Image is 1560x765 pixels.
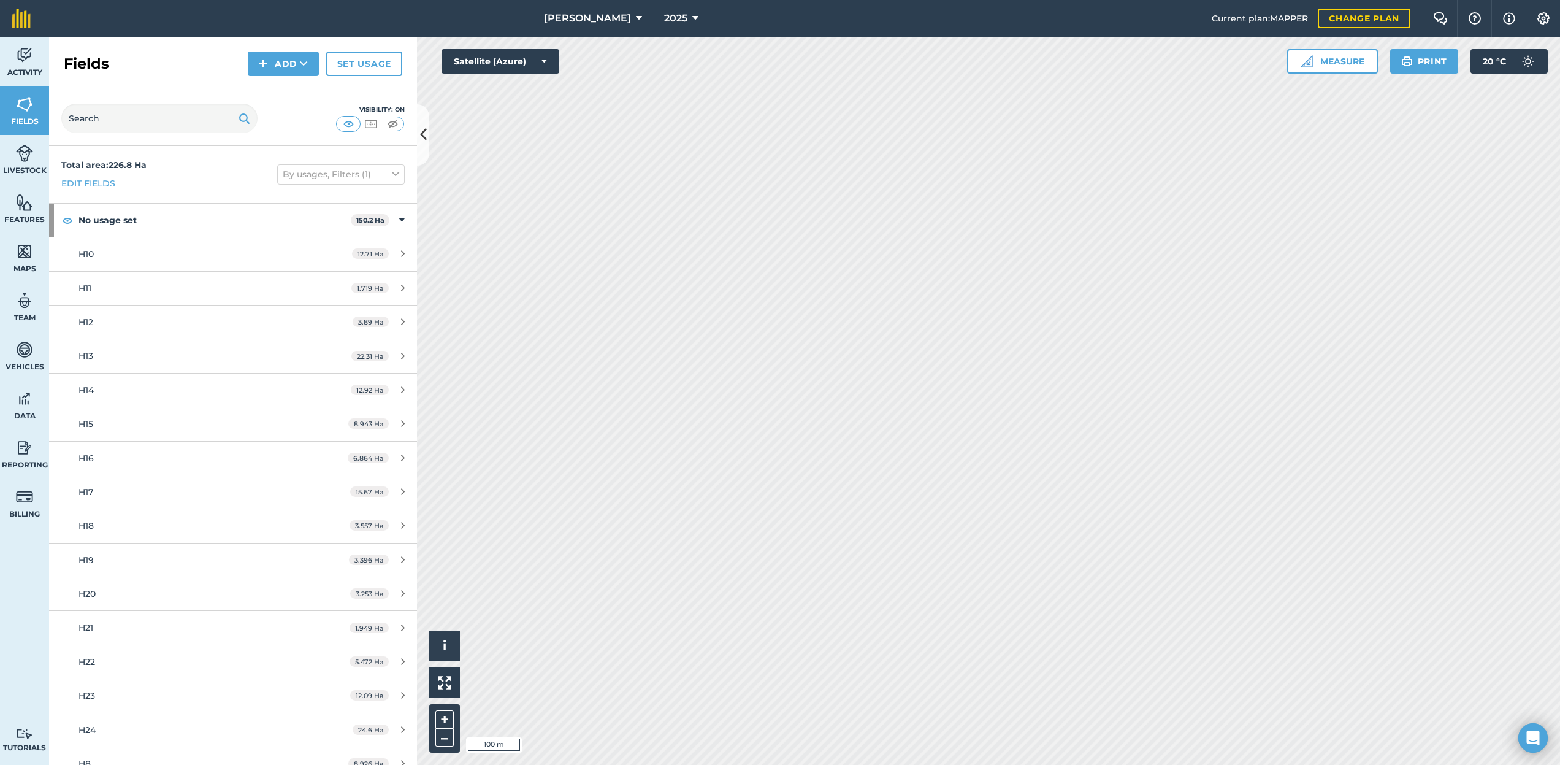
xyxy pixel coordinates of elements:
img: Four arrows, one pointing top left, one top right, one bottom right and the last bottom left [438,676,451,690]
span: H17 [78,486,93,498]
a: H158.943 Ha [49,407,417,440]
img: svg+xml;base64,PHN2ZyB4bWxucz0iaHR0cDovL3d3dy53My5vcmcvMjAwMC9zdmciIHdpZHRoPSI1MCIgaGVpZ2h0PSI0MC... [341,118,356,130]
img: svg+xml;base64,PHN2ZyB4bWxucz0iaHR0cDovL3d3dy53My5vcmcvMjAwMC9zdmciIHdpZHRoPSIxNyIgaGVpZ2h0PSIxNy... [1503,11,1515,26]
span: H20 [78,588,96,599]
span: H12 [78,317,93,328]
button: By usages, Filters (1) [277,164,405,184]
strong: 150.2 Ha [356,216,384,225]
a: H123.89 Ha [49,306,417,339]
img: svg+xml;base64,PHN2ZyB4bWxucz0iaHR0cDovL3d3dy53My5vcmcvMjAwMC9zdmciIHdpZHRoPSIxOSIgaGVpZ2h0PSIyNC... [239,111,250,126]
a: H111.719 Ha [49,272,417,305]
span: 6.864 Ha [348,453,389,463]
span: H18 [78,520,94,531]
span: 20 ° C [1483,49,1506,74]
span: H22 [78,656,95,667]
button: 20 °C [1470,49,1548,74]
img: svg+xml;base64,PHN2ZyB4bWxucz0iaHR0cDovL3d3dy53My5vcmcvMjAwMC9zdmciIHdpZHRoPSI1MCIgaGVpZ2h0PSI0MC... [385,118,400,130]
img: svg+xml;base64,PD94bWwgdmVyc2lvbj0iMS4wIiBlbmNvZGluZz0idXRmLTgiPz4KPCEtLSBHZW5lcmF0b3I6IEFkb2JlIE... [1516,49,1540,74]
img: svg+xml;base64,PD94bWwgdmVyc2lvbj0iMS4wIiBlbmNvZGluZz0idXRmLTgiPz4KPCEtLSBHZW5lcmF0b3I6IEFkb2JlIE... [16,144,33,163]
a: H1012.71 Ha [49,237,417,271]
span: 2025 [664,11,687,26]
a: H1412.92 Ha [49,374,417,407]
button: i [429,631,460,661]
span: i [443,638,446,653]
a: Set usage [326,52,402,76]
span: H14 [78,385,94,396]
strong: Total area : 226.8 Ha [61,160,147,171]
a: Edit fields [61,177,115,190]
span: 3.89 Ha [353,317,389,327]
span: Current plan : MAPPER [1212,12,1308,25]
span: 5.472 Ha [350,656,389,667]
button: Add [248,52,319,76]
span: 22.31 Ha [351,351,389,361]
img: svg+xml;base64,PHN2ZyB4bWxucz0iaHR0cDovL3d3dy53My5vcmcvMjAwMC9zdmciIHdpZHRoPSI1NiIgaGVpZ2h0PSI2MC... [16,242,33,261]
span: 8.943 Ha [348,418,389,429]
img: A cog icon [1536,12,1551,25]
a: H193.396 Ha [49,544,417,577]
button: Satellite (Azure) [442,49,559,74]
div: Visibility: On [336,105,405,115]
a: H1715.67 Ha [49,475,417,509]
img: svg+xml;base64,PD94bWwgdmVyc2lvbj0iMS4wIiBlbmNvZGluZz0idXRmLTgiPz4KPCEtLSBHZW5lcmF0b3I6IEFkb2JlIE... [16,728,33,740]
span: 3.557 Ha [350,520,389,531]
img: svg+xml;base64,PD94bWwgdmVyc2lvbj0iMS4wIiBlbmNvZGluZz0idXRmLTgiPz4KPCEtLSBHZW5lcmF0b3I6IEFkb2JlIE... [16,46,33,64]
span: H19 [78,555,94,566]
img: fieldmargin Logo [12,9,31,28]
a: H211.949 Ha [49,611,417,644]
img: svg+xml;base64,PHN2ZyB4bWxucz0iaHR0cDovL3d3dy53My5vcmcvMjAwMC9zdmciIHdpZHRoPSI1NiIgaGVpZ2h0PSI2MC... [16,95,33,113]
span: 1.949 Ha [350,623,389,633]
div: Open Intercom Messenger [1518,723,1548,753]
img: A question mark icon [1467,12,1482,25]
img: Two speech bubbles overlapping with the left bubble in the forefront [1433,12,1448,25]
span: H10 [78,248,94,259]
button: – [435,729,454,747]
span: 15.67 Ha [350,486,389,497]
img: svg+xml;base64,PD94bWwgdmVyc2lvbj0iMS4wIiBlbmNvZGluZz0idXRmLTgiPz4KPCEtLSBHZW5lcmF0b3I6IEFkb2JlIE... [16,390,33,408]
span: [PERSON_NAME] [544,11,631,26]
span: H16 [78,453,94,464]
span: 12.09 Ha [350,690,389,701]
a: H183.557 Ha [49,509,417,542]
strong: No usage set [78,204,351,237]
span: 12.71 Ha [352,248,389,259]
span: 1.719 Ha [351,283,389,293]
span: 12.92 Ha [351,385,389,395]
img: svg+xml;base64,PHN2ZyB4bWxucz0iaHR0cDovL3d3dy53My5vcmcvMjAwMC9zdmciIHdpZHRoPSIxOSIgaGVpZ2h0PSIyNC... [1401,54,1413,69]
span: 3.396 Ha [349,555,389,565]
a: H203.253 Ha [49,577,417,610]
button: Print [1390,49,1459,74]
a: H166.864 Ha [49,442,417,475]
button: Measure [1287,49,1378,74]
img: svg+xml;base64,PHN2ZyB4bWxucz0iaHR0cDovL3d3dy53My5vcmcvMjAwMC9zdmciIHdpZHRoPSIxNCIgaGVpZ2h0PSIyNC... [259,56,267,71]
span: H13 [78,350,93,361]
div: No usage set150.2 Ha [49,204,417,237]
span: H21 [78,622,93,633]
img: svg+xml;base64,PD94bWwgdmVyc2lvbj0iMS4wIiBlbmNvZGluZz0idXRmLTgiPz4KPCEtLSBHZW5lcmF0b3I6IEFkb2JlIE... [16,439,33,457]
a: H1322.31 Ha [49,339,417,372]
img: svg+xml;base64,PD94bWwgdmVyc2lvbj0iMS4wIiBlbmNvZGluZz0idXRmLTgiPz4KPCEtLSBHZW5lcmF0b3I6IEFkb2JlIE... [16,291,33,310]
img: svg+xml;base64,PHN2ZyB4bWxucz0iaHR0cDovL3d3dy53My5vcmcvMjAwMC9zdmciIHdpZHRoPSI1MCIgaGVpZ2h0PSI0MC... [363,118,378,130]
img: svg+xml;base64,PHN2ZyB4bWxucz0iaHR0cDovL3d3dy53My5vcmcvMjAwMC9zdmciIHdpZHRoPSIxOCIgaGVpZ2h0PSIyNC... [62,213,73,228]
img: Ruler icon [1301,55,1313,67]
span: H11 [78,283,91,294]
a: H225.472 Ha [49,645,417,679]
img: svg+xml;base64,PHN2ZyB4bWxucz0iaHR0cDovL3d3dy53My5vcmcvMjAwMC9zdmciIHdpZHRoPSI1NiIgaGVpZ2h0PSI2MC... [16,193,33,212]
a: Change plan [1318,9,1410,28]
span: 24.6 Ha [353,725,389,735]
span: 3.253 Ha [350,588,389,599]
h2: Fields [64,54,109,74]
a: H2312.09 Ha [49,679,417,712]
img: svg+xml;base64,PD94bWwgdmVyc2lvbj0iMS4wIiBlbmNvZGluZz0idXRmLTgiPz4KPCEtLSBHZW5lcmF0b3I6IEFkb2JlIE... [16,488,33,506]
a: H2424.6 Ha [49,713,417,747]
input: Search [61,104,258,133]
span: H23 [78,690,95,701]
span: H24 [78,725,96,736]
span: H15 [78,418,93,429]
img: svg+xml;base64,PD94bWwgdmVyc2lvbj0iMS4wIiBlbmNvZGluZz0idXRmLTgiPz4KPCEtLSBHZW5lcmF0b3I6IEFkb2JlIE... [16,340,33,359]
button: + [435,710,454,729]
